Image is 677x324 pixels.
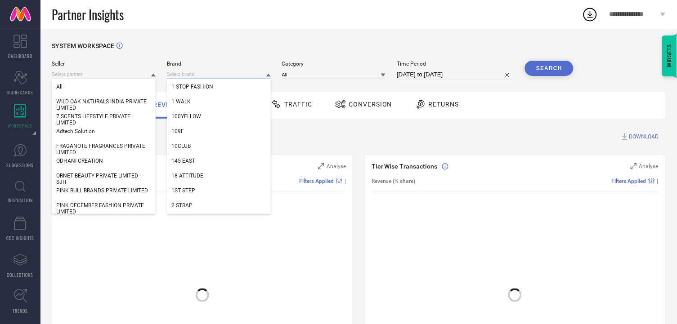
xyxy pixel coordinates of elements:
span: 2 STRAP [171,202,193,209]
span: DASHBOARD [8,53,32,59]
div: 20DRESSES [167,212,271,227]
span: SCORECARDS [7,89,34,96]
span: 145 EAST [171,158,195,164]
span: WILD OAK NATURALS INDIA PRIVATE LIMITED [56,98,151,111]
div: FRAGANOTE FRAGRANCES PRIVATE LIMITED [52,138,156,160]
span: Adtech Solution [56,128,95,134]
span: SUGGESTIONS [7,162,34,169]
div: 1ST STEP [167,183,271,198]
span: DOWNLOAD [629,132,659,141]
div: Open download list [582,6,598,22]
div: 10CLUB [167,138,271,154]
span: Filters Applied [299,178,334,184]
span: 109F [171,128,184,134]
div: WILD OAK NATURALS INDIA PRIVATE LIMITED [52,94,156,115]
span: Analyse [639,163,659,169]
div: 100YELLOW [167,109,271,124]
svg: Zoom [318,163,324,169]
span: Conversion [349,101,392,108]
span: PINK DECEMBER FASHION PRIVATE LIMITED [56,202,151,215]
span: ODHANI CREATION [56,158,103,164]
div: SHAGUN SAREES [52,212,156,227]
span: COLLECTIONS [7,271,34,278]
div: Adtech Solution [52,124,156,139]
span: All [56,84,63,90]
span: 1ST STEP [171,187,195,194]
span: Returns [429,101,459,108]
span: Seller [52,61,156,67]
div: PINK DECEMBER FASHION PRIVATE LIMITED [52,198,156,219]
div: 18 ATTITUDE [167,168,271,183]
span: PINK BULL BRANDS PRIVATE LIMITED [56,187,148,194]
div: 145 EAST [167,153,271,169]
div: ODHANI CREATION [52,153,156,169]
span: Time Period [397,61,514,67]
input: Select brand [167,70,271,79]
span: 1 WALK [171,98,191,105]
span: 10CLUB [171,143,191,149]
span: | [345,178,346,184]
span: TRENDS [13,307,28,314]
svg: Zoom [631,163,637,169]
input: Select time period [397,69,514,80]
input: Select partner [52,70,156,79]
span: Tier Wise Transactions [372,163,438,170]
span: Brand [167,61,271,67]
span: 18 ATTITUDE [171,173,203,179]
span: Revenue (% share) [372,178,416,184]
div: ORNET BEAUTY PRIVATE LIMITED - SJIT [52,168,156,190]
div: PINK BULL BRANDS PRIVATE LIMITED [52,183,156,198]
span: | [657,178,659,184]
span: Traffic [284,101,312,108]
span: ORNET BEAUTY PRIVATE LIMITED - SJIT [56,173,151,185]
span: Filters Applied [612,178,646,184]
span: FRAGANOTE FRAGRANCES PRIVATE LIMITED [56,143,151,155]
span: SYSTEM WORKSPACE [52,42,114,49]
span: Analyse [327,163,346,169]
div: 109F [167,124,271,139]
span: INSPIRATION [8,197,33,204]
span: Category [282,61,386,67]
span: 7 SCENTS LIFESTYLE PRIVATE LIMITED [56,113,151,126]
div: 7 SCENTS LIFESTYLE PRIVATE LIMITED [52,109,156,130]
span: CDC INSIGHTS [6,235,34,241]
span: 1 STOP FASHION [171,84,213,90]
div: All [52,79,156,94]
div: 1 STOP FASHION [167,79,271,94]
div: 2 STRAP [167,198,271,213]
span: Partner Insights [52,5,124,24]
span: 100YELLOW [171,113,201,120]
span: WORKSPACE [8,122,33,129]
div: 1 WALK [167,94,271,109]
button: Search [525,61,574,76]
